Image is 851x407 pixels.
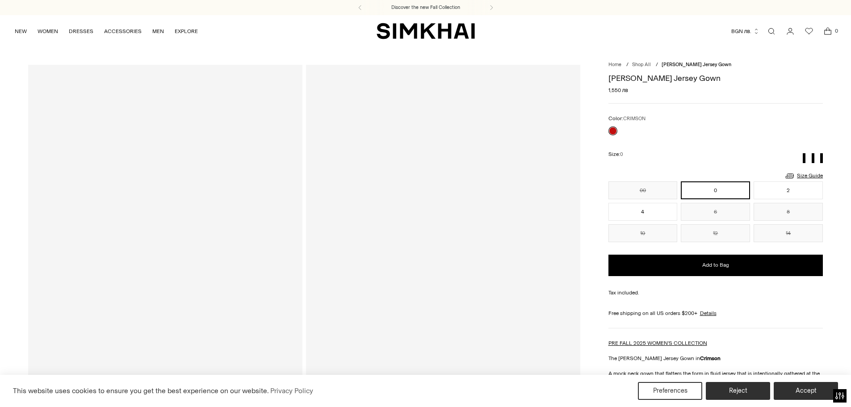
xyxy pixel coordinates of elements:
[15,21,27,41] a: NEW
[819,22,837,40] a: Open cart modal
[781,22,799,40] a: Go to the account page
[662,62,731,67] span: [PERSON_NAME] Jersey Gown
[638,382,702,400] button: Preferences
[626,61,629,69] div: /
[608,369,823,386] p: A mock neck gown that flatters the form in fluid jersey that is intentionally gathered at the hip...
[608,255,823,276] button: Add to Bag
[391,4,460,11] a: Discover the new Fall Collection
[632,62,651,67] a: Shop All
[269,384,314,398] a: Privacy Policy (opens in a new tab)
[706,382,770,400] button: Reject
[681,181,750,199] button: 0
[152,21,164,41] a: MEN
[69,21,93,41] a: DRESSES
[700,355,721,361] strong: Crimson
[800,22,818,40] a: Wishlist
[608,224,678,242] button: 10
[608,61,823,69] nav: breadcrumbs
[608,150,623,159] label: Size:
[656,61,658,69] div: /
[623,116,646,122] span: CRIMSON
[608,289,823,297] div: Tax included.
[608,181,678,199] button: 00
[681,224,750,242] button: 12
[608,74,823,82] h1: [PERSON_NAME] Jersey Gown
[681,203,750,221] button: 6
[104,21,142,41] a: ACCESSORIES
[608,354,823,362] p: The [PERSON_NAME] Jersey Gown in
[608,309,823,317] div: Free shipping on all US orders $200+
[774,382,838,400] button: Accept
[608,114,646,123] label: Color:
[377,22,475,40] a: SIMKHAI
[702,261,729,269] span: Add to Bag
[608,203,678,221] button: 4
[608,340,707,346] a: PRE FALL 2025 WOMEN'S COLLECTION
[608,86,628,94] span: 1,550 лв
[175,21,198,41] a: EXPLORE
[754,203,823,221] button: 8
[38,21,58,41] a: WOMEN
[832,27,840,35] span: 0
[608,62,621,67] a: Home
[620,151,623,157] span: 0
[700,309,717,317] a: Details
[754,181,823,199] button: 2
[754,224,823,242] button: 14
[13,386,269,395] span: This website uses cookies to ensure you get the best experience on our website.
[731,21,759,41] button: BGN лв.
[784,170,823,181] a: Size Guide
[763,22,780,40] a: Open search modal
